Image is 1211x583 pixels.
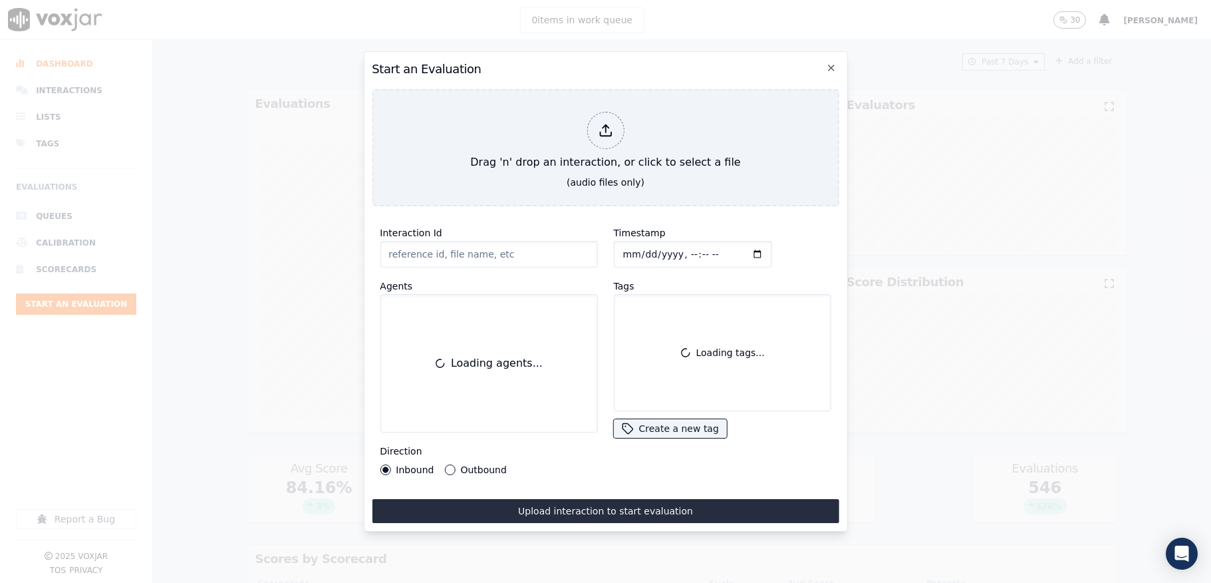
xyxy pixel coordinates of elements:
[567,176,644,189] div: (audio files only)
[396,465,434,475] label: Inbound
[619,300,825,405] div: Loading tags...
[380,241,597,268] input: reference id, file name, etc
[380,228,442,238] label: Interaction Id
[372,60,839,79] h2: Start an Evaluation
[613,228,665,238] label: Timestamp
[372,89,839,206] button: Drag 'n' drop an interaction, or click to select a file (audio files only)
[380,281,412,291] label: Agents
[460,465,506,475] label: Outbound
[613,281,634,291] label: Tags
[372,499,839,523] button: Upload interaction to start evaluation
[380,446,422,457] label: Direction
[465,106,745,176] div: Drag 'n' drop an interaction, or click to select a file
[1166,538,1198,570] div: Open Intercom Messenger
[613,419,726,438] button: Create a new tag
[388,303,589,424] div: Loading agents...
